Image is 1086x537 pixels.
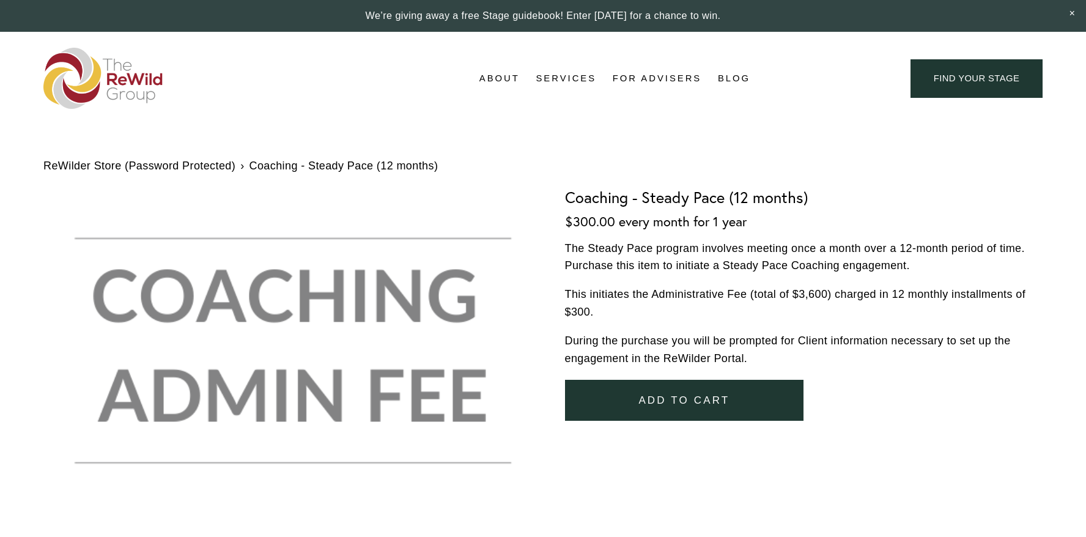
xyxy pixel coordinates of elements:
[565,288,1029,318] span: This initiates the Administrative Fee (total of $3,600) charged in 12 monthly installments of $300.
[536,70,596,87] span: Services
[43,188,543,501] div: Gallery
[613,70,701,88] a: For Advisers
[43,157,235,175] a: ReWilder Store (Password Protected)
[240,157,244,175] span: ›
[565,242,1029,272] span: The Steady Pace program involves meeting once a month over a 12-month period of time. Purchase th...
[479,70,520,87] span: About
[718,70,750,88] a: Blog
[565,188,1043,207] h1: Coaching - Steady Pace (12 months)
[536,70,596,88] a: folder dropdown
[565,214,1043,230] div: $300.00 every month for 1 year
[638,394,730,407] span: Add To Cart
[43,48,163,109] img: The ReWild Group
[565,335,1014,365] span: During the purchase you will be prompted for Client information necessary to set up the engagemen...
[911,59,1043,98] a: find your stage
[249,157,438,175] a: Coaching - Steady Pace (12 months)
[479,70,520,88] a: folder dropdown
[565,380,804,421] button: Add To Cart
